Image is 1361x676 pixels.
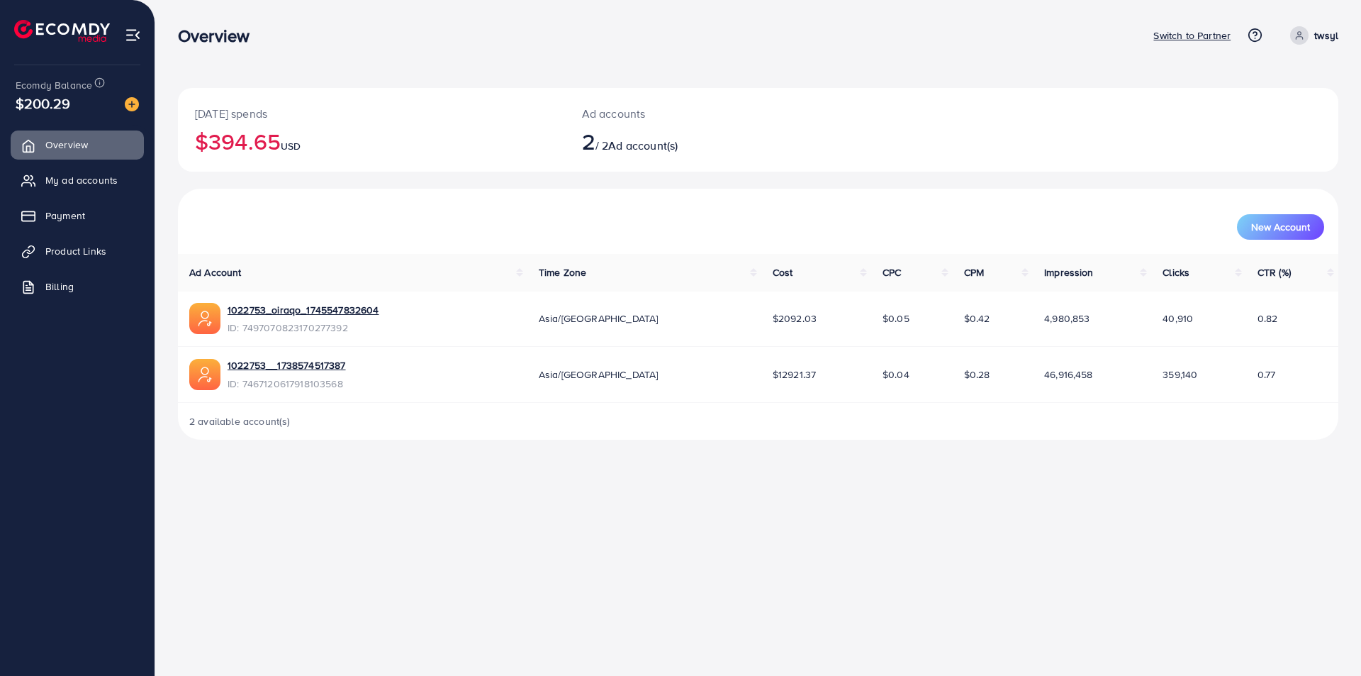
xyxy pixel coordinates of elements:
[1044,367,1093,382] span: 46,916,458
[228,321,379,335] span: ID: 7497070823170277392
[1258,265,1291,279] span: CTR (%)
[883,367,909,382] span: $0.04
[1258,367,1276,382] span: 0.77
[539,265,586,279] span: Time Zone
[608,138,678,153] span: Ad account(s)
[195,128,548,155] h2: $394.65
[45,138,88,152] span: Overview
[45,244,106,258] span: Product Links
[11,237,144,265] a: Product Links
[773,367,816,382] span: $12921.37
[1258,311,1278,326] span: 0.82
[582,105,838,122] p: Ad accounts
[773,311,817,326] span: $2092.03
[189,359,220,390] img: ic-ads-acc.e4c84228.svg
[1044,311,1090,326] span: 4,980,853
[11,131,144,159] a: Overview
[883,265,901,279] span: CPC
[125,27,141,43] img: menu
[45,279,74,294] span: Billing
[1301,612,1350,665] iframe: Chat
[539,367,659,382] span: Asia/[GEOGRAPHIC_DATA]
[195,105,548,122] p: [DATE] spends
[189,265,242,279] span: Ad Account
[964,367,990,382] span: $0.28
[1044,265,1094,279] span: Impression
[883,311,909,326] span: $0.05
[281,139,301,153] span: USD
[1163,367,1197,382] span: 359,140
[228,377,346,391] span: ID: 7467120617918103568
[11,272,144,301] a: Billing
[189,414,291,428] span: 2 available account(s)
[1251,222,1310,232] span: New Account
[964,265,984,279] span: CPM
[1163,311,1193,326] span: 40,910
[14,20,110,42] img: logo
[189,303,220,334] img: ic-ads-acc.e4c84228.svg
[16,93,70,113] span: $200.29
[1284,26,1338,45] a: twsyl
[45,209,85,223] span: Payment
[16,78,92,92] span: Ecomdy Balance
[1153,27,1231,44] p: Switch to Partner
[45,173,118,187] span: My ad accounts
[228,303,379,317] a: 1022753_oiraqo_1745547832604
[539,311,659,326] span: Asia/[GEOGRAPHIC_DATA]
[1237,214,1324,240] button: New Account
[11,166,144,194] a: My ad accounts
[11,201,144,230] a: Payment
[582,128,838,155] h2: / 2
[582,125,595,157] span: 2
[125,97,139,111] img: image
[773,265,793,279] span: Cost
[1314,27,1338,44] p: twsyl
[964,311,990,326] span: $0.42
[228,358,346,372] a: 1022753__1738574517387
[178,26,261,46] h3: Overview
[1163,265,1189,279] span: Clicks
